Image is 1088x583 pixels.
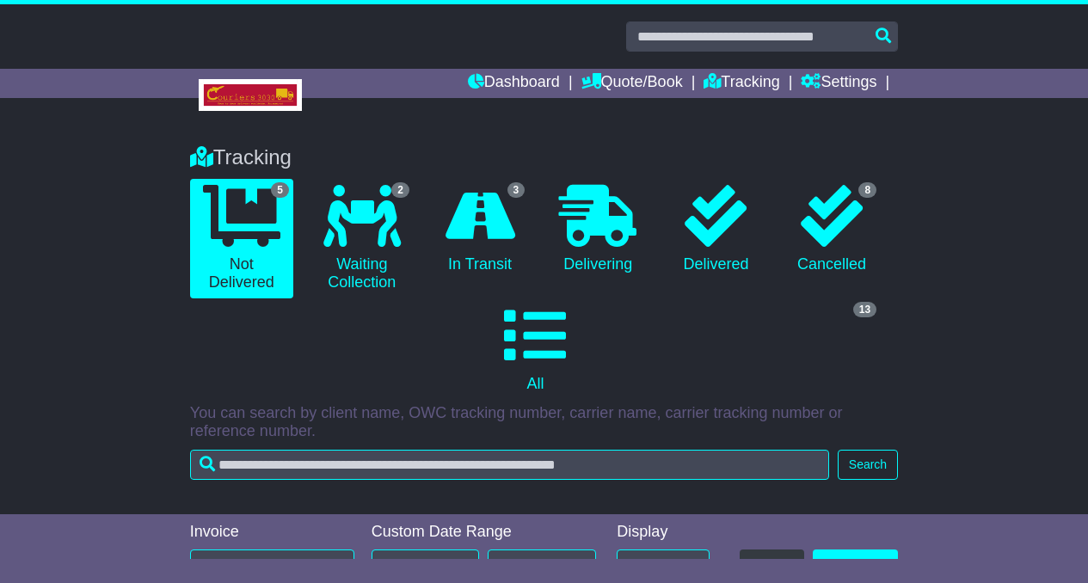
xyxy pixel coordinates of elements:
a: 2 Waiting Collection [310,179,414,298]
span: 5 [271,182,289,198]
a: Delivering [546,179,649,280]
span: 8 [858,182,876,198]
span: 13 [853,302,876,317]
a: Delivered [667,179,765,280]
span: 2 [391,182,409,198]
div: Invoice [190,523,354,542]
p: You can search by client name, OWC tracking number, carrier name, carrier tracking number or refe... [190,404,898,441]
div: Display [617,523,710,542]
a: 8 Cancelled [783,179,881,280]
a: 5 Not Delivered [190,179,293,298]
div: Custom Date Range [372,523,596,542]
a: Settings [801,69,876,98]
a: 3 In Transit [431,179,529,280]
div: Tracking [181,145,907,170]
a: 13 All [190,298,881,400]
button: Search [838,450,898,480]
a: CSV Export [813,549,898,580]
span: 3 [507,182,526,198]
a: Tracking [704,69,779,98]
a: Quote/Book [581,69,683,98]
a: Dashboard [468,69,560,98]
button: Refresh [740,549,804,580]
